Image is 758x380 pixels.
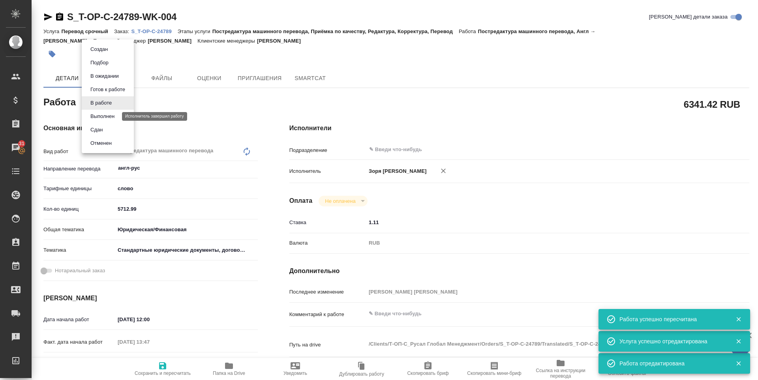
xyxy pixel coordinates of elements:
[88,139,114,148] button: Отменен
[730,360,747,367] button: Закрыть
[88,125,105,134] button: Сдан
[88,85,128,94] button: Готов к работе
[619,337,724,345] div: Услуга успешно отредактирована
[730,338,747,345] button: Закрыть
[88,112,117,121] button: Выполнен
[88,72,121,80] button: В ожидании
[619,359,724,367] div: Работа отредактирована
[88,58,111,67] button: Подбор
[730,316,747,323] button: Закрыть
[619,315,724,323] div: Работа успешно пересчитана
[88,99,114,107] button: В работе
[88,45,110,54] button: Создан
